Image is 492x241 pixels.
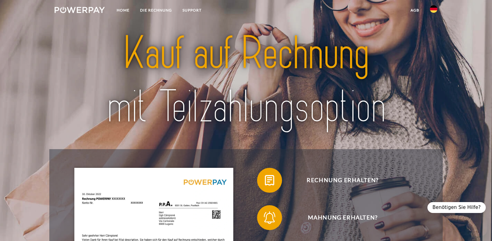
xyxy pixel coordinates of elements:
span: Mahnung erhalten? [266,205,419,230]
img: qb_bell.svg [262,210,277,225]
a: SUPPORT [177,5,207,16]
span: Rechnung erhalten? [266,168,419,193]
img: title-powerpay_de.svg [73,24,419,136]
button: Mahnung erhalten? [257,205,419,230]
img: logo-powerpay-white.svg [55,7,105,13]
a: agb [405,5,425,16]
a: Home [111,5,135,16]
a: DIE RECHNUNG [135,5,177,16]
div: Benötigen Sie Hilfe? [427,202,486,213]
img: qb_bill.svg [262,172,277,188]
iframe: Schaltfläche zum Öffnen des Messaging-Fensters [467,216,487,236]
img: de [430,5,437,13]
button: Rechnung erhalten? [257,168,419,193]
